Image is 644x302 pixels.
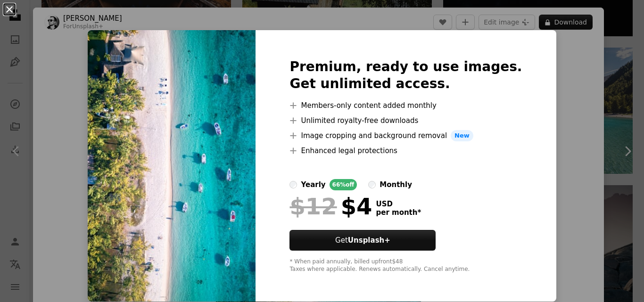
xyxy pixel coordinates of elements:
h2: Premium, ready to use images. Get unlimited access. [289,58,522,92]
span: USD [376,200,421,208]
input: yearly66%off [289,181,297,188]
div: * When paid annually, billed upfront $48 Taxes where applicable. Renews automatically. Cancel any... [289,258,522,273]
div: 66% off [330,179,357,190]
span: New [451,130,473,141]
div: monthly [380,179,412,190]
button: GetUnsplash+ [289,230,436,251]
div: yearly [301,179,325,190]
li: Unlimited royalty-free downloads [289,115,522,126]
li: Enhanced legal protections [289,145,522,156]
strong: Unsplash+ [348,236,390,245]
input: monthly [368,181,376,188]
span: per month * [376,208,421,217]
div: $4 [289,194,372,219]
img: premium_photo-1719843013722-c2f4d69db940 [88,30,256,302]
span: $12 [289,194,337,219]
li: Members-only content added monthly [289,100,522,111]
li: Image cropping and background removal [289,130,522,141]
